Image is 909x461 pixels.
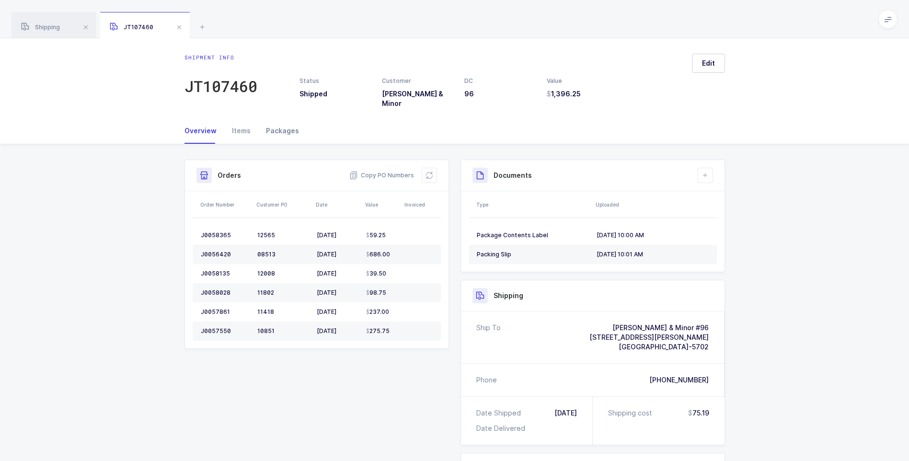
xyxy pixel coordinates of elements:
[547,77,618,85] div: Value
[494,171,532,180] h3: Documents
[256,201,310,208] div: Customer PO
[257,308,309,316] div: 11418
[464,89,535,99] h3: 96
[382,77,453,85] div: Customer
[349,171,414,180] button: Copy PO Numbers
[257,327,309,335] div: 10851
[382,89,453,108] h3: [PERSON_NAME] & Minor
[476,375,497,385] div: Phone
[201,308,250,316] div: J0057861
[589,323,709,333] div: [PERSON_NAME] & Minor #96
[365,201,399,208] div: Value
[702,58,715,68] span: Edit
[597,231,709,239] div: [DATE] 10:00 AM
[477,251,589,258] div: Packing Slip
[21,23,60,31] span: Shipping
[476,323,501,352] div: Ship To
[649,375,709,385] div: [PHONE_NUMBER]
[688,408,709,418] span: 75.19
[317,327,358,335] div: [DATE]
[477,231,589,239] div: Package Contents Label
[201,231,250,239] div: J0058365
[366,270,386,277] span: 39.50
[317,308,358,316] div: [DATE]
[257,289,309,297] div: 11802
[258,118,299,144] div: Packages
[476,408,525,418] div: Date Shipped
[366,308,389,316] span: 237.00
[257,270,309,277] div: 12008
[596,201,714,208] div: Uploaded
[184,54,257,61] div: Shipment info
[692,54,725,73] button: Edit
[589,333,709,342] div: [STREET_ADDRESS][PERSON_NAME]
[317,270,358,277] div: [DATE]
[218,171,241,180] h3: Orders
[366,231,386,239] span: 59.25
[184,118,224,144] div: Overview
[110,23,153,31] span: JT107460
[257,231,309,239] div: 12565
[200,201,251,208] div: Order Number
[317,251,358,258] div: [DATE]
[476,201,590,208] div: Type
[366,327,390,335] span: 275.75
[494,291,523,300] h3: Shipping
[201,327,250,335] div: J0057550
[554,408,577,418] div: [DATE]
[224,118,258,144] div: Items
[619,343,709,351] span: [GEOGRAPHIC_DATA]-5702
[597,251,709,258] div: [DATE] 10:01 AM
[366,289,386,297] span: 98.75
[299,77,370,85] div: Status
[299,89,370,99] h3: Shipped
[201,289,250,297] div: J0058028
[317,289,358,297] div: [DATE]
[316,201,359,208] div: Date
[201,270,250,277] div: J0058135
[464,77,535,85] div: DC
[476,424,529,433] div: Date Delivered
[547,89,581,99] span: 1,396.25
[404,201,438,208] div: Invoiced
[366,251,390,258] span: 686.00
[317,231,358,239] div: [DATE]
[201,251,250,258] div: J0056420
[257,251,309,258] div: 08513
[608,408,656,418] div: Shipping cost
